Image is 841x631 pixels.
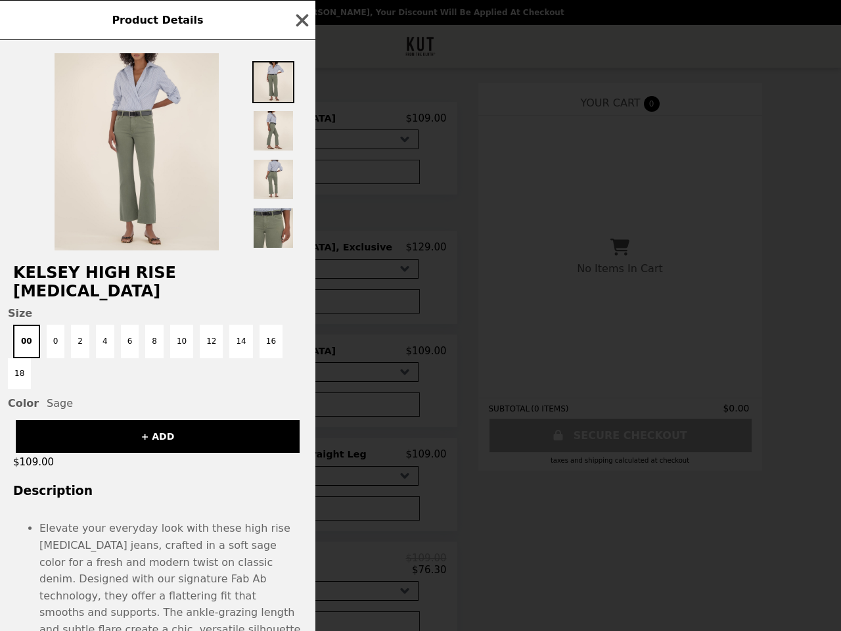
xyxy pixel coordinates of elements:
[200,325,223,358] button: 12
[252,61,294,103] img: Thumbnail 1
[47,325,65,358] button: 0
[8,397,39,409] span: Color
[252,158,294,200] img: Thumbnail 3
[121,325,139,358] button: 6
[8,307,307,319] span: Size
[8,358,31,389] button: 18
[13,325,40,358] button: 00
[16,420,300,453] button: + ADD
[55,53,219,250] img: 00 / Sage
[252,110,294,152] img: Thumbnail 2
[260,325,283,358] button: 16
[170,325,193,358] button: 10
[71,325,89,358] button: 2
[96,325,114,358] button: 4
[252,207,294,249] img: Thumbnail 4
[145,325,164,358] button: 8
[229,325,252,358] button: 14
[8,397,307,409] div: Sage
[112,14,203,26] span: Product Details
